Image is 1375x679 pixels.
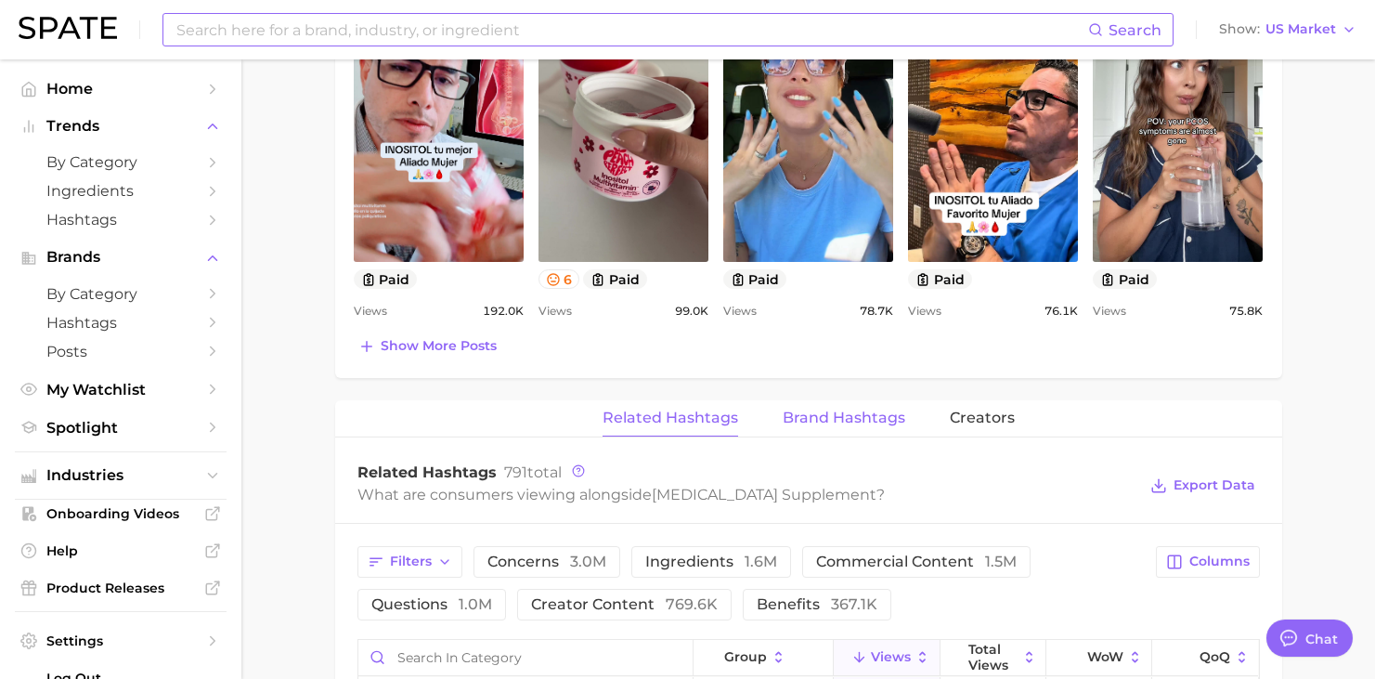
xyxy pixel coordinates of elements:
span: Columns [1189,554,1250,569]
span: 192.0k [483,300,524,322]
span: concerns [487,555,606,569]
span: WoW [1087,649,1123,664]
span: Total Views [968,642,1018,672]
a: Product Releases [15,574,227,602]
span: Views [723,300,757,322]
span: Posts [46,343,195,360]
span: 1.5m [985,553,1017,570]
span: 1.0m [459,595,492,613]
span: Help [46,542,195,559]
button: QoQ [1152,640,1258,676]
a: Help [15,537,227,565]
input: Search here for a brand, industry, or ingredient [175,14,1088,46]
span: 78.7k [860,300,893,322]
a: My Watchlist [15,375,227,404]
span: Search [1109,21,1161,39]
button: paid [723,269,787,289]
button: Total Views [940,640,1046,676]
span: by Category [46,153,195,171]
button: Filters [357,546,462,578]
span: QoQ [1200,649,1230,664]
span: Brand Hashtags [783,410,905,426]
button: paid [1093,269,1157,289]
button: paid [583,269,647,289]
span: 1.6m [745,553,777,570]
button: Show more posts [354,333,501,359]
span: Settings [46,633,195,649]
span: 99.0k [675,300,708,322]
button: paid [908,269,972,289]
span: Onboarding Videos [46,505,195,522]
span: total [504,464,562,481]
button: Industries [15,462,227,490]
a: Hashtags [15,308,227,337]
a: Spotlight [15,413,227,442]
span: creator content [531,597,718,612]
span: Views [354,300,387,322]
span: Filters [390,554,432,569]
a: by Category [15,148,227,176]
span: Product Releases [46,580,195,596]
button: Trends [15,112,227,140]
a: Home [15,74,227,103]
span: 367.1k [831,595,877,613]
span: Trends [46,118,195,135]
span: My Watchlist [46,381,195,398]
span: Views [538,300,572,322]
span: Show [1219,24,1260,34]
button: ShowUS Market [1214,18,1361,42]
a: Onboarding Videos [15,500,227,528]
span: Hashtags [46,314,195,332]
span: [MEDICAL_DATA] supplement [652,486,876,503]
a: by Category [15,280,227,308]
img: SPATE [19,17,117,39]
span: Related Hashtags [603,410,738,426]
span: Home [46,80,195,98]
span: Related Hashtags [357,464,497,481]
span: 75.8k [1229,300,1263,322]
button: Columns [1156,546,1259,578]
span: Hashtags [46,211,195,229]
span: ingredients [645,555,777,569]
span: 791 [504,464,527,481]
a: Posts [15,337,227,366]
span: group [724,649,767,664]
span: benefits [757,597,877,612]
span: commercial content [816,555,1017,569]
input: Search in category [358,640,693,675]
a: Hashtags [15,205,227,234]
a: Ingredients [15,176,227,205]
span: Show more posts [381,338,497,354]
span: 3.0m [570,553,606,570]
button: 6 [538,269,580,289]
span: 769.6k [666,595,718,613]
span: Industries [46,467,195,484]
span: Creators [950,410,1015,426]
span: US Market [1265,24,1336,34]
span: Export Data [1174,477,1255,493]
span: Spotlight [46,419,195,437]
span: Ingredients [46,182,195,200]
span: questions [371,597,492,612]
span: Views [871,649,911,664]
span: by Category [46,285,195,303]
button: Brands [15,243,227,271]
span: Views [908,300,941,322]
span: Views [1093,300,1126,322]
span: 76.1k [1044,300,1078,322]
div: What are consumers viewing alongside ? [357,482,1137,507]
button: Views [834,640,940,676]
span: Brands [46,249,195,266]
button: Export Data [1146,473,1259,499]
button: paid [354,269,418,289]
a: Settings [15,627,227,655]
button: group [694,640,835,676]
button: WoW [1046,640,1152,676]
